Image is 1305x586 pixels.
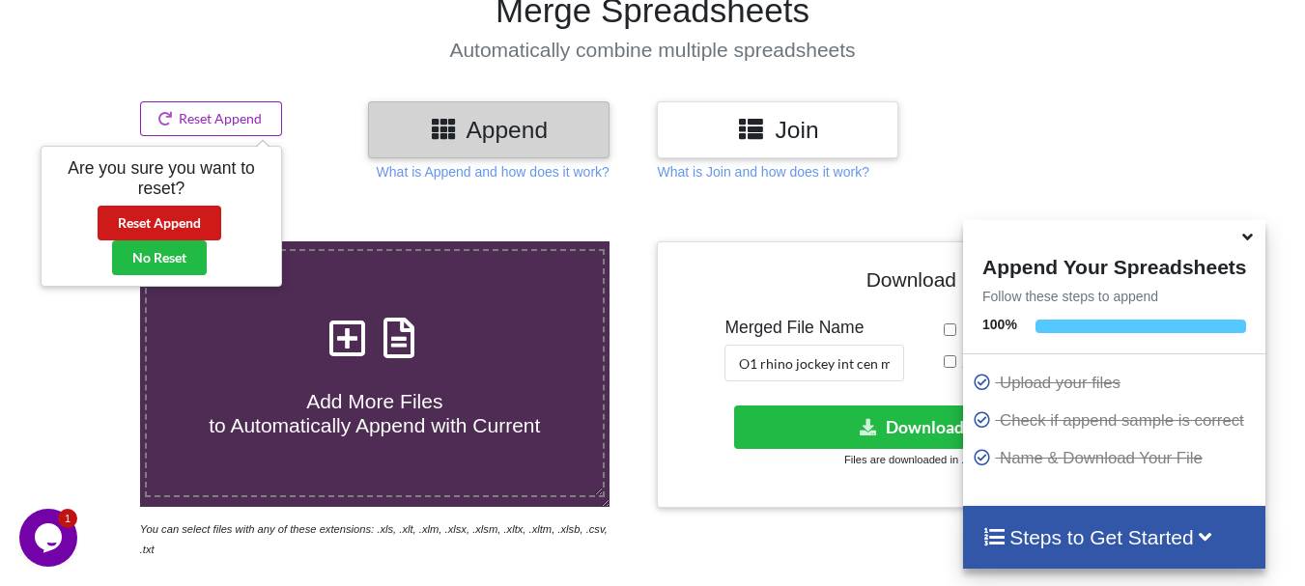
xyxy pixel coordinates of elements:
p: Name & Download Your File [973,446,1261,470]
span: Add Source File Names [956,353,1134,372]
p: Follow these steps to append [963,287,1265,306]
i: You can select files with any of these extensions: .xls, .xlt, .xlm, .xlsx, .xlsm, .xltx, .xltm, ... [140,523,608,555]
button: Reset Append [98,206,221,240]
p: Upload your files [973,371,1261,395]
h5: Merged File Name [724,318,904,338]
button: Reset Append [140,101,283,136]
p: What is Append and how does it work? [377,162,610,181]
input: Enter File Name [724,345,904,381]
iframe: chat widget [19,509,81,567]
span: Add More Files to Automatically Append with Current [209,390,540,436]
h3: Join [671,116,884,144]
span: Remove Duplicates [956,321,1104,340]
h4: Append Your Spreadsheets [963,250,1265,279]
h4: Steps to Get Started [982,525,1246,549]
button: No Reset [112,240,207,275]
h5: Are you sure you want to reset? [55,158,268,199]
small: Files are downloaded in .xlsx format [844,454,1016,465]
b: 100 % [982,317,1017,332]
h3: Append [383,116,595,144]
p: Check if append sample is correct [973,408,1261,433]
p: What is Join and how does it work? [657,162,868,181]
h4: Download File [671,256,1188,311]
button: Download File [734,405,1122,449]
